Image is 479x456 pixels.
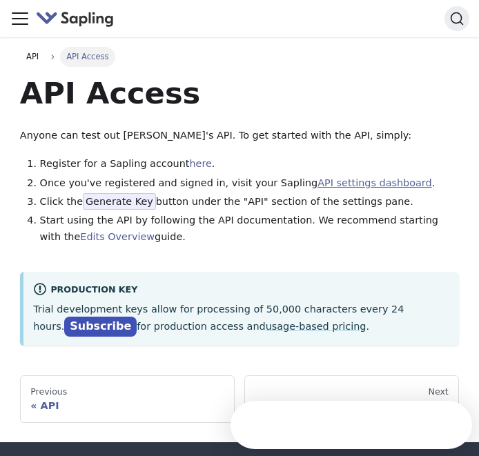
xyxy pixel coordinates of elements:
[20,47,459,66] nav: Breadcrumbs
[20,128,459,144] p: Anyone can test out [PERSON_NAME]'s API. To get started with the API, simply:
[10,8,30,29] button: Toggle navigation bar
[36,9,119,29] a: Sapling.ai
[444,6,469,31] button: Search (Command+K)
[60,47,115,66] span: API Access
[40,194,460,210] li: Click the button under the "API" section of the settings pane.
[33,282,449,299] div: Production Key
[189,158,211,169] a: here
[317,177,431,188] a: API settings dashboard
[20,375,459,422] nav: Docs pages
[40,212,460,246] li: Start using the API by following the API documentation. We recommend starting with the guide.
[33,301,449,336] p: Trial development keys allow for processing of 50,000 characters every 24 hours. for production a...
[26,52,39,61] span: API
[231,401,472,449] iframe: Intercom live chat discovery launcher
[244,375,459,422] a: NextPreprocessing Overview
[255,399,449,412] div: Preprocessing Overview
[432,409,465,442] iframe: Intercom live chat
[255,386,449,397] div: Next
[266,321,366,332] a: usage-based pricing
[30,386,224,397] div: Previous
[80,231,155,242] a: Edits Overview
[20,375,235,422] a: PreviousAPI
[20,75,459,112] h1: API Access
[64,317,137,337] a: Subscribe
[30,399,224,412] div: API
[40,156,460,172] li: Register for a Sapling account .
[40,175,460,192] li: Once you've registered and signed in, visit your Sapling .
[36,9,115,29] img: Sapling.ai
[20,47,46,66] a: API
[83,193,156,210] span: Generate Key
